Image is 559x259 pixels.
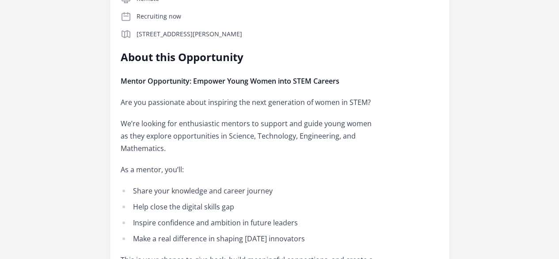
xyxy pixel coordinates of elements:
li: Make a real difference in shaping [DATE] innovators [121,232,379,245]
strong: Mentor Opportunity: Empower Young Women into STEM Careers [121,76,339,86]
p: We’re looking for enthusiastic mentors to support and guide young women as they explore opportuni... [121,117,379,155]
h2: About this Opportunity [121,50,379,64]
p: Recruiting now [137,12,439,21]
li: Help close the digital skills gap [121,201,379,213]
p: [STREET_ADDRESS][PERSON_NAME] [137,30,439,39]
li: Inspire confidence and ambition in future leaders [121,216,379,229]
li: Share your knowledge and career journey [121,185,379,197]
p: Are you passionate about inspiring the next generation of women in STEM? [121,96,379,108]
p: As a mentor, you’ll: [121,163,379,176]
